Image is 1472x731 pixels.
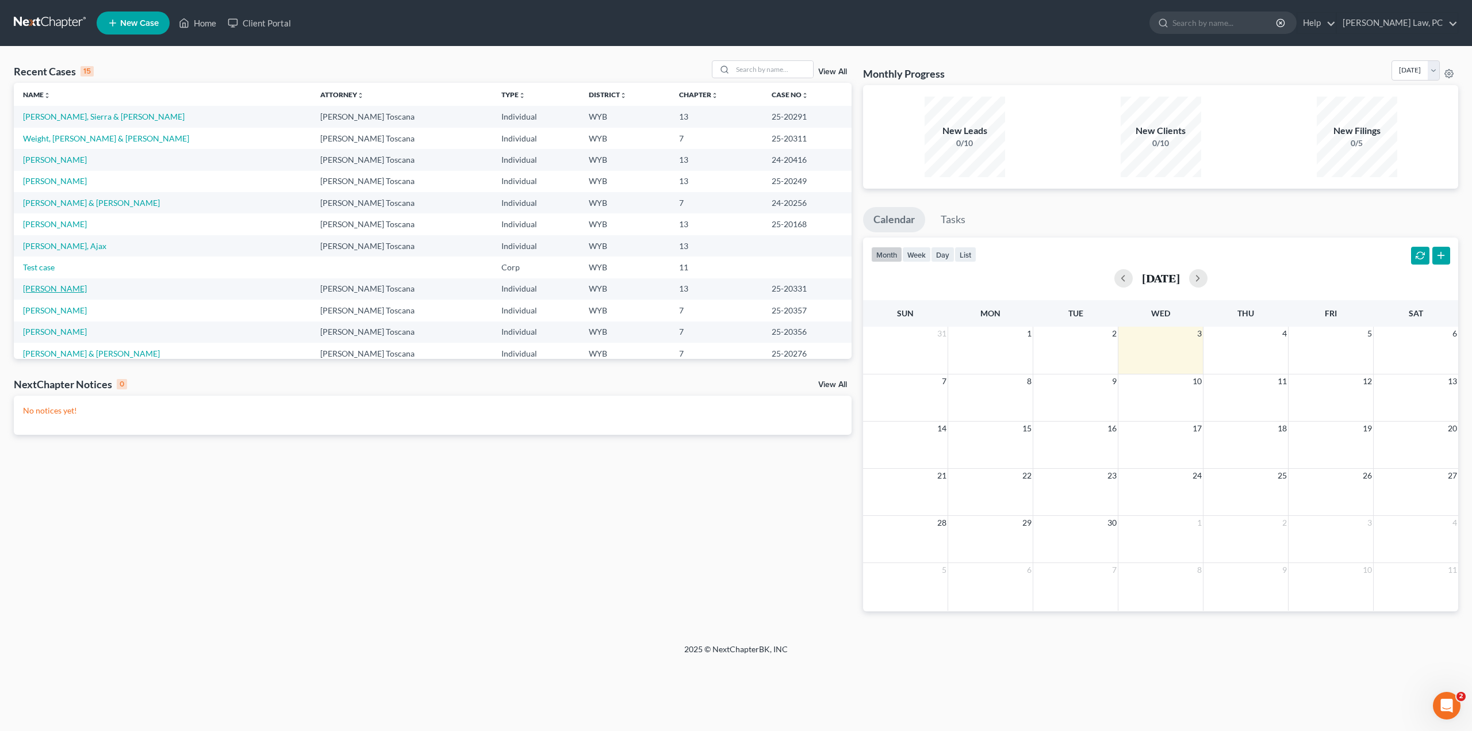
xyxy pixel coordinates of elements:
a: [PERSON_NAME] Law, PC [1337,13,1458,33]
span: 12 [1362,374,1373,388]
span: Sat [1409,308,1423,318]
iframe: Intercom live chat [1433,692,1460,719]
button: month [871,247,902,262]
span: 5 [941,563,948,577]
span: 13 [1447,374,1458,388]
td: [PERSON_NAME] Toscana [311,300,493,321]
span: 10 [1191,374,1203,388]
i: unfold_more [357,92,364,99]
button: day [931,247,954,262]
span: 9 [1281,563,1288,577]
td: 7 [670,128,762,149]
td: 25-20331 [762,278,852,300]
input: Search by name... [733,61,813,78]
span: 11 [1276,374,1288,388]
td: 24-20416 [762,149,852,170]
a: View All [818,381,847,389]
span: 3 [1196,327,1203,340]
span: Sun [897,308,914,318]
td: 7 [670,300,762,321]
span: Fri [1325,308,1337,318]
td: 7 [670,343,762,364]
a: Typeunfold_more [501,90,526,99]
span: 21 [936,469,948,483]
td: WYB [580,257,670,278]
td: 13 [670,149,762,170]
td: [PERSON_NAME] Toscana [311,322,493,343]
td: 25-20357 [762,300,852,321]
span: 1 [1026,327,1033,340]
a: View All [818,68,847,76]
td: 11 [670,257,762,278]
div: 0/10 [925,137,1005,149]
span: Tue [1068,308,1083,318]
td: Individual [492,343,579,364]
td: 24-20256 [762,192,852,213]
span: 2 [1281,516,1288,530]
td: WYB [580,343,670,364]
a: Districtunfold_more [589,90,627,99]
span: 4 [1451,516,1458,530]
td: 7 [670,192,762,213]
td: WYB [580,235,670,257]
span: 20 [1447,422,1458,435]
span: 27 [1447,469,1458,483]
td: 13 [670,235,762,257]
a: [PERSON_NAME], Ajax [23,241,106,251]
td: Individual [492,149,579,170]
span: 2 [1111,327,1118,340]
td: 13 [670,106,762,127]
td: WYB [580,171,670,192]
td: WYB [580,213,670,235]
div: NextChapter Notices [14,377,127,391]
span: 7 [1111,563,1118,577]
span: 9 [1111,374,1118,388]
div: New Filings [1317,124,1397,137]
td: 25-20311 [762,128,852,149]
div: New Leads [925,124,1005,137]
span: Thu [1237,308,1254,318]
a: [PERSON_NAME], Sierra & [PERSON_NAME] [23,112,185,121]
a: Weight, [PERSON_NAME] & [PERSON_NAME] [23,133,189,143]
td: WYB [580,128,670,149]
td: 25-20249 [762,171,852,192]
td: Individual [492,106,579,127]
a: [PERSON_NAME] & [PERSON_NAME] [23,349,160,358]
a: [PERSON_NAME] [23,305,87,315]
td: 25-20168 [762,213,852,235]
a: Help [1297,13,1336,33]
span: 5 [1366,327,1373,340]
td: [PERSON_NAME] Toscana [311,128,493,149]
i: unfold_more [802,92,808,99]
td: WYB [580,149,670,170]
span: 3 [1366,516,1373,530]
td: WYB [580,322,670,343]
h2: [DATE] [1142,272,1180,284]
span: Wed [1151,308,1170,318]
div: 0/10 [1121,137,1201,149]
span: 6 [1451,327,1458,340]
div: 15 [80,66,94,76]
i: unfold_more [44,92,51,99]
span: 11 [1447,563,1458,577]
td: 25-20291 [762,106,852,127]
span: 31 [936,327,948,340]
a: Tasks [930,207,976,232]
td: 13 [670,213,762,235]
div: Recent Cases [14,64,94,78]
span: 29 [1021,516,1033,530]
span: 18 [1276,422,1288,435]
a: [PERSON_NAME] [23,155,87,164]
input: Search by name... [1172,12,1278,33]
span: 26 [1362,469,1373,483]
td: Individual [492,213,579,235]
span: 4 [1281,327,1288,340]
td: Individual [492,192,579,213]
a: [PERSON_NAME] [23,219,87,229]
span: 6 [1026,563,1033,577]
td: [PERSON_NAME] Toscana [311,278,493,300]
span: 30 [1106,516,1118,530]
td: [PERSON_NAME] Toscana [311,192,493,213]
td: 13 [670,171,762,192]
td: Individual [492,300,579,321]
